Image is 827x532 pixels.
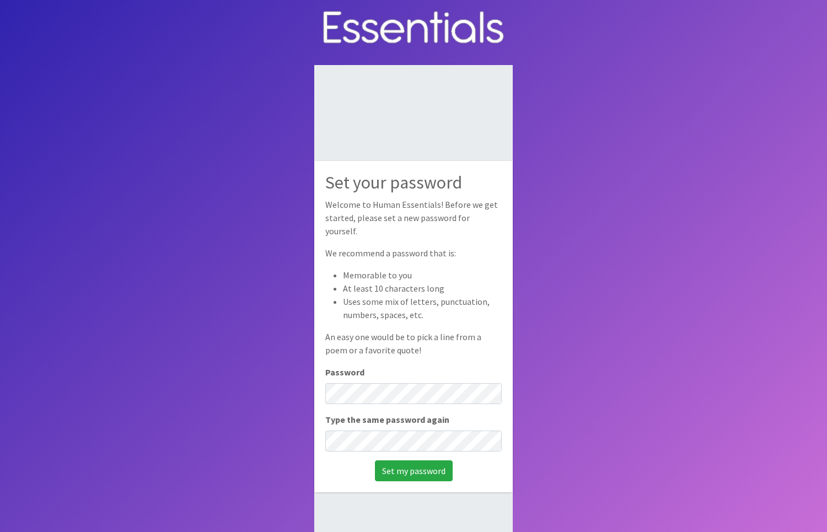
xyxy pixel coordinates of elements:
p: An easy one would be to pick a line from a poem or a favorite quote! [325,330,502,357]
li: Memorable to you [343,268,502,282]
label: Password [325,366,364,379]
p: Welcome to Human Essentials! Before we get started, please set a new password for yourself. [325,198,502,238]
label: Type the same password again [325,413,449,426]
li: At least 10 characters long [343,282,502,295]
input: Set my password [375,460,453,481]
li: Uses some mix of letters, punctuation, numbers, spaces, etc. [343,295,502,321]
h2: Set your password [325,172,502,193]
p: We recommend a password that is: [325,246,502,260]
